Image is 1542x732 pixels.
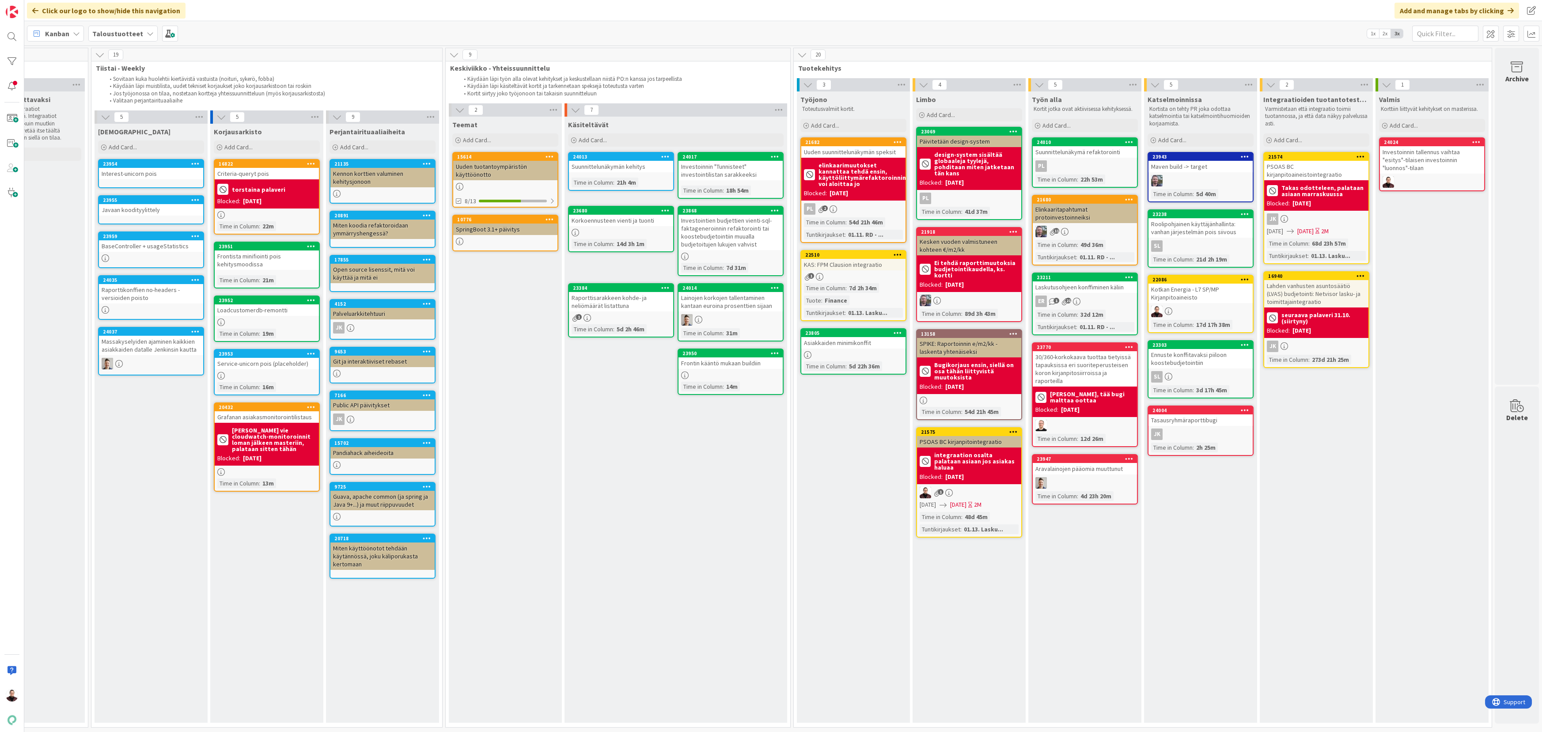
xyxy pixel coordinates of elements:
img: LL [1035,420,1047,431]
span: : [1076,252,1077,262]
b: Takas odotteleen, palataan asiaan marraskuussa [1281,185,1366,197]
span: Add Card... [1158,136,1186,144]
div: 23947 [1033,455,1137,463]
span: Add Card... [463,136,491,144]
div: Investointien budjettien vienti-sql-faktageneroinnin refaktorointi tai koostebudjetointiin muuall... [678,215,783,250]
div: Interest-unicorn pois [99,168,203,179]
div: 16822Criteria-queryt pois [215,160,319,179]
div: Korkoennusteen vienti ja tuonti [569,215,673,226]
div: 23069Päivitetään design-system [917,128,1021,147]
div: 23951Frontista minifiointi pois kehitysmoodissa [215,243,319,270]
div: 24035Raporttikonffien no-headers -versioiden poisto [99,276,203,303]
div: 21574PSOAS BC kirjanpitoaineistointegraatio [1264,153,1368,180]
div: 24004 [1148,406,1253,414]
div: 01.13. Lasku... [1309,251,1353,261]
div: 23951 [219,243,319,250]
div: 23680 [573,208,673,214]
div: Blocked: [920,178,943,187]
span: 5 [230,112,245,122]
div: Päivitetään design-system [917,136,1021,147]
div: 24010Suunnittelunäkymä refaktorointi [1033,138,1137,158]
div: 23211 [1033,273,1137,281]
div: 24013 [569,153,673,161]
li: Kortit siirtyy joko työjonoon tai takaisin suunnitteluun [459,90,781,97]
div: 49d 36m [1078,240,1106,250]
div: TN [678,314,783,326]
div: 16940 [1264,272,1368,280]
span: : [1077,174,1078,184]
div: 4152Palveluarkkitehtuuri [330,300,435,319]
div: JK [1264,341,1368,352]
span: [DATE] [1267,227,1283,236]
div: Kennon korttien valuminen kehitysjonoon [330,168,435,187]
li: Käydään läpi muistilista, uudet tekniset korjaukset joko korjausarkistoon tai roskiin [105,83,434,90]
div: 21135Kennon korttien valuminen kehitysjonoon [330,160,435,187]
span: Add Card... [1274,136,1302,144]
div: 23955 [103,197,203,203]
span: : [845,217,847,227]
span: Add Card... [109,143,137,151]
div: Archive [1505,73,1529,84]
div: AA [917,487,1021,498]
b: design-system sisältää globaaleja tyylejä, pohditaan miten jatketaan tän kans [934,152,1019,176]
div: 17855Open source lisenssit, mitä voi käyttää ja mitä ei [330,256,435,283]
div: 9653 [330,348,435,356]
div: 20891Miten koodia refaktoroidaan ymmärryshengessä? [330,212,435,239]
p: Toteutusvalmiit kortit. [802,106,905,113]
div: Blocked: [804,189,827,198]
span: : [259,221,260,231]
div: PL [801,203,905,215]
div: 13158 [917,330,1021,338]
div: JK [330,413,435,425]
div: 41d 37m [962,207,990,216]
div: 10776 [453,216,557,224]
div: [DATE] [830,189,848,198]
div: 23238Roolipohjainen käyttäjänhallinta: vanhan järjestelmän pois siivous [1148,210,1253,238]
span: Työn alla [1032,95,1062,104]
span: 5 [114,112,129,122]
div: 9725 [330,483,435,491]
li: Sovitaan kuka huolehtii kiertävistä vastuista (noituri, sykerö, fobba) [105,76,434,83]
span: Perjantairituaaliaiheita [330,127,405,136]
div: 23954Interest-unicorn pois [99,160,203,179]
span: Add Card... [811,121,839,129]
b: torstaina palaveri [232,186,285,193]
div: 23384Raporttisarakkeen kohde- ja neliömäärät listattuna [569,284,673,311]
div: Time in Column [804,217,845,227]
div: Tuntikirjaukset [1267,251,1307,261]
img: AA [1151,306,1163,317]
div: Uuden tuotantoympäristön käyttöönotto [453,161,557,180]
div: 21575PSOAS BC kirjanpitointegraatio [917,428,1021,448]
img: TN [681,314,693,326]
div: 15614 [457,154,557,160]
div: 21682Uuden suunnittelunäkymän speksit [801,138,905,158]
div: 23943 [1152,154,1253,160]
div: 24013 [573,154,673,160]
div: Tuntikirjaukset [804,230,845,239]
div: 21680 [1033,196,1137,204]
div: PL [1035,160,1047,172]
span: : [1307,251,1309,261]
div: 22510 [805,252,905,258]
div: Time in Column [217,221,259,231]
p: Kortista on tehty PR joka odottaa katselmointia tai katselmointihuomioiden korjaamista. [1149,106,1252,127]
div: Time in Column [1267,239,1308,248]
div: 24017Investoinnin "Tunnisteet" investointilistan sarakkeeksi [678,153,783,180]
div: Suunnittelunäkymän kehitys [569,161,673,172]
div: 23384 [569,284,673,292]
span: Add Card... [1042,121,1071,129]
div: 20432 [215,403,319,411]
div: 22086 [1148,276,1253,284]
div: 21918Kesken vuoden valmistuneen kohteen €/m2/kk [917,228,1021,255]
p: Varmistetaan että integraatio toimii tuotannossa, ja että data näkyy palvelussa asti. [1265,106,1368,127]
div: 21682 [801,138,905,146]
img: TN [1035,477,1047,489]
span: Keskiviikko - Yhteissuunnittelu [450,64,779,72]
div: 23868 [678,207,783,215]
div: 23954 [103,161,203,167]
div: 01.11. RD - ... [1077,252,1117,262]
span: 9 [345,112,360,122]
div: 18h 54m [724,186,751,195]
div: 21574 [1264,153,1368,161]
li: Käydään läpi työn alla olevat kehitykset ja keskustellaan niistä PO:n kanssa jos tarpeellista [459,76,781,83]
